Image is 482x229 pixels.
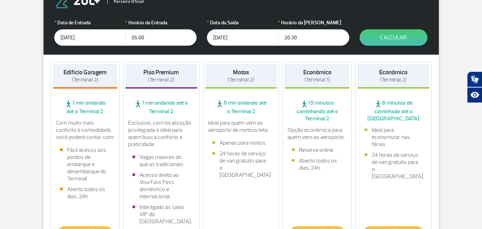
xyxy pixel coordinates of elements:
[288,126,347,141] p: Opção econômica para quem vem ao aeroporto.
[60,186,111,200] li: Aberto todos os dias, 24h
[365,126,422,148] li: Ideal para economizar nas férias
[128,119,194,148] p: Exclusivo, com localização privilegiada e ideal para quem busca conforto e praticidade.
[292,146,343,154] li: Reserva online
[132,154,190,168] li: Vagas maiores do que as tradicionais.
[125,19,197,26] label: Horário da Entrada
[125,29,197,46] input: hh:mm
[208,119,274,134] p: Ideal para quem vem ao aeroporto de motocicleta.
[212,139,270,146] li: Apenas para motos.
[54,19,126,26] label: Data de Entrada
[380,76,407,83] span: (Terminal 2)
[56,119,115,141] p: Com muito mais conforto e comodidade, você poderá contar com:
[278,29,349,46] input: hh:mm
[365,151,422,180] li: 24 horas de serviço de van gratuito para o [GEOGRAPHIC_DATA]
[233,69,249,76] strong: Motos
[292,157,343,171] li: Aberto todos os dias, 24h.
[467,87,482,103] button: Abrir recursos assistivos.
[132,204,190,225] li: Interligado às salas VIP do [GEOGRAPHIC_DATA].
[278,19,349,26] label: Horário da [PERSON_NAME]
[467,71,482,87] button: Abrir tradutor de língua de sinais.
[60,146,111,182] li: Fácil acesso aos pontos de embarque e desembarque do Terminal
[379,69,407,76] strong: Econômico
[148,76,174,83] span: (Terminal 2)
[207,19,278,26] label: Data da Saída
[54,29,126,46] input: dd/mm/aaaa
[357,99,430,122] span: 6 minutos de caminhada até o [GEOGRAPHIC_DATA]
[360,29,427,46] button: Calcular
[143,69,179,76] strong: Piso Premium
[467,71,482,103] div: Plugin de acessibilidade da Hand Talk.
[207,29,278,46] input: dd/mm/aaaa
[132,171,190,200] li: Acesso direto ao Visa Fast Pass doméstico e internacional.
[125,99,197,115] span: 1 min andando até o Terminal 2
[53,99,118,115] span: 1 min andando até o Terminal 2
[285,99,350,122] span: 15 minutos caminhando até o Terminal 2
[303,69,331,76] strong: Econômico
[205,99,277,115] span: 6 min andando até o Terminal 2
[212,150,270,179] li: 24 horas de serviço de van gratuito para o [GEOGRAPHIC_DATA]
[228,76,254,83] span: (Terminal 2)
[72,76,98,83] span: (Terminal 2)
[64,69,107,76] strong: Edifício Garagem
[304,76,330,83] span: (Terminal 1)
